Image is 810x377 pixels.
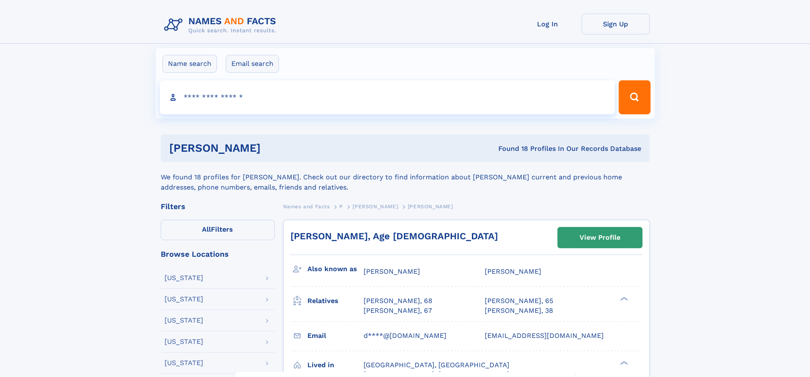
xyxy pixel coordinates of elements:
[558,227,642,248] a: View Profile
[226,55,279,73] label: Email search
[364,267,420,275] span: [PERSON_NAME]
[339,201,343,212] a: P
[161,203,275,210] div: Filters
[485,306,553,315] a: [PERSON_NAME], 38
[165,275,203,281] div: [US_STATE]
[364,306,432,315] a: [PERSON_NAME], 67
[582,14,650,34] a: Sign Up
[165,360,203,366] div: [US_STATE]
[165,338,203,345] div: [US_STATE]
[160,80,615,114] input: search input
[202,225,211,233] span: All
[283,201,330,212] a: Names and Facts
[379,144,641,153] div: Found 18 Profiles In Our Records Database
[408,204,453,210] span: [PERSON_NAME]
[307,294,364,308] h3: Relatives
[352,204,398,210] span: [PERSON_NAME]
[364,296,432,306] a: [PERSON_NAME], 68
[485,332,604,340] span: [EMAIL_ADDRESS][DOMAIN_NAME]
[161,162,650,193] div: We found 18 profiles for [PERSON_NAME]. Check out our directory to find information about [PERSON...
[307,262,364,276] h3: Also known as
[352,201,398,212] a: [PERSON_NAME]
[307,329,364,343] h3: Email
[485,267,541,275] span: [PERSON_NAME]
[161,250,275,258] div: Browse Locations
[364,361,509,369] span: [GEOGRAPHIC_DATA], [GEOGRAPHIC_DATA]
[580,228,620,247] div: View Profile
[161,220,275,240] label: Filters
[161,14,283,37] img: Logo Names and Facts
[165,317,203,324] div: [US_STATE]
[307,358,364,372] h3: Lived in
[339,204,343,210] span: P
[162,55,217,73] label: Name search
[485,296,553,306] a: [PERSON_NAME], 65
[618,360,628,366] div: ❯
[514,14,582,34] a: Log In
[290,231,498,241] a: [PERSON_NAME], Age [DEMOGRAPHIC_DATA]
[169,143,380,153] h1: [PERSON_NAME]
[618,296,628,302] div: ❯
[619,80,650,114] button: Search Button
[165,296,203,303] div: [US_STATE]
